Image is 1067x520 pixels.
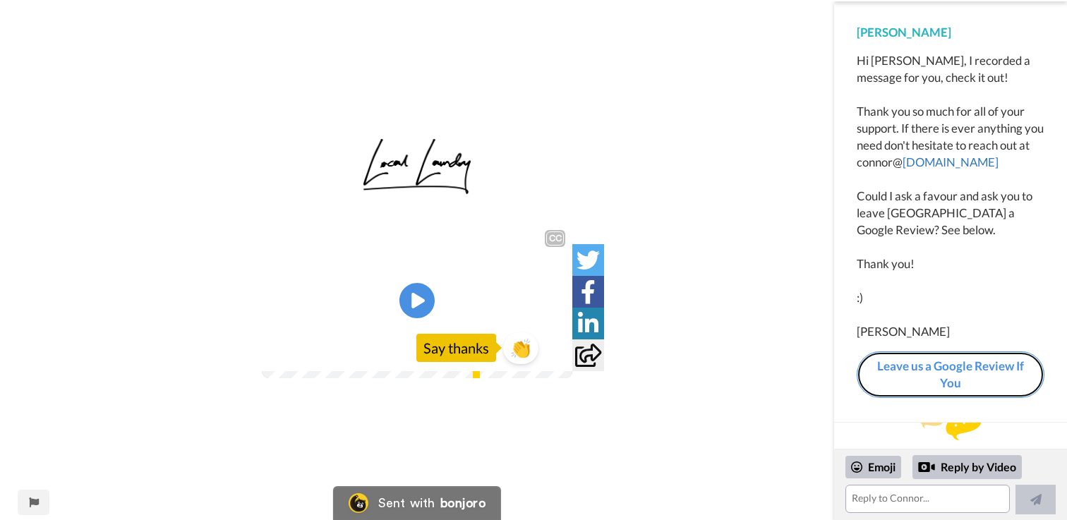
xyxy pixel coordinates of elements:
div: [PERSON_NAME] [857,24,1044,41]
a: [DOMAIN_NAME] [903,155,999,169]
span: 1:11 [307,343,332,360]
a: Bonjoro LogoSent withbonjoro [333,486,501,520]
div: Reply by Video [912,455,1022,479]
div: CC [546,231,564,246]
span: 👏 [503,337,538,359]
div: Emoji [845,456,901,478]
div: bonjoro [440,497,486,509]
button: 👏 [503,332,538,364]
div: Reply by Video [918,459,935,476]
div: Hi [PERSON_NAME], I recorded a message for you, check it out! Thank you so much for all of your s... [857,52,1044,340]
a: Leave us a Google Review If You [857,351,1044,399]
img: Bonjoro Logo [349,493,368,513]
img: 9690a91e-08a9-436f-b23e-2abbae3f4914 [363,138,471,195]
div: Sent with [378,497,435,509]
span: 0:00 [272,343,296,360]
span: / [299,343,304,360]
img: message.svg [920,412,982,440]
div: Say thanks [416,334,496,362]
img: Full screen [545,344,560,358]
